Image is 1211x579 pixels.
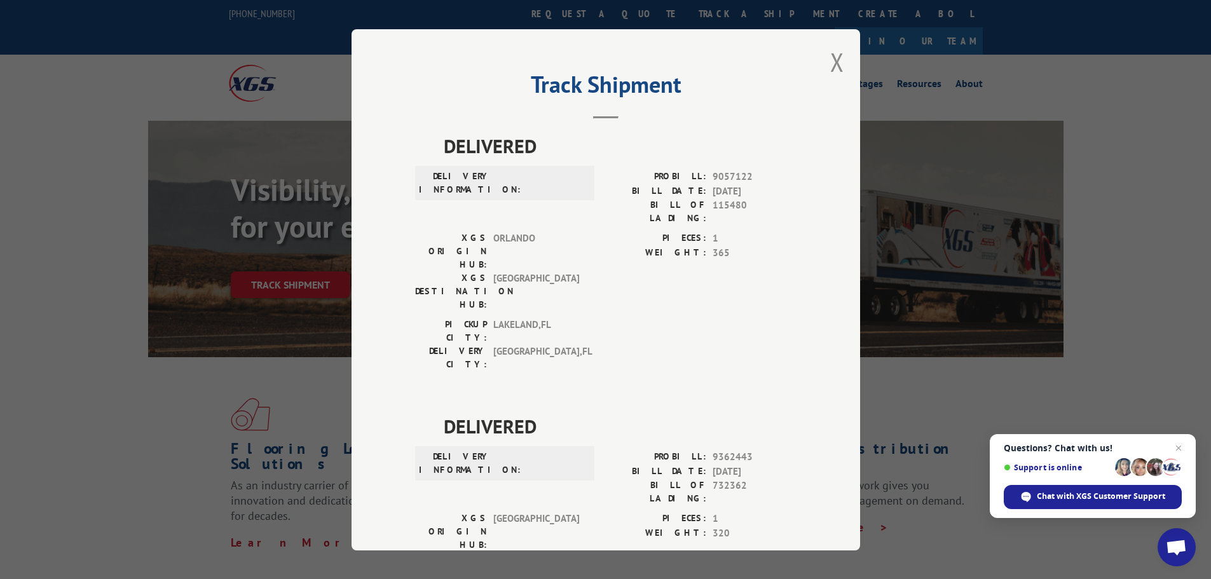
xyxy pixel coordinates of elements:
[415,231,487,271] label: XGS ORIGIN HUB:
[415,344,487,371] label: DELIVERY CITY:
[493,512,579,552] span: [GEOGRAPHIC_DATA]
[493,231,579,271] span: ORLANDO
[606,198,706,225] label: BILL OF LADING:
[606,231,706,246] label: PIECES:
[713,184,797,198] span: [DATE]
[606,170,706,184] label: PROBILL:
[1171,440,1186,456] span: Close chat
[1037,491,1165,502] span: Chat with XGS Customer Support
[606,184,706,198] label: BILL DATE:
[606,464,706,479] label: BILL DATE:
[713,512,797,526] span: 1
[713,479,797,505] span: 732362
[1004,463,1111,472] span: Support is online
[493,271,579,311] span: [GEOGRAPHIC_DATA]
[444,412,797,440] span: DELIVERED
[444,132,797,160] span: DELIVERED
[415,76,797,100] h2: Track Shipment
[1004,443,1182,453] span: Questions? Chat with us!
[419,170,491,196] label: DELIVERY INFORMATION:
[713,245,797,260] span: 365
[606,245,706,260] label: WEIGHT:
[606,450,706,465] label: PROBILL:
[830,45,844,79] button: Close modal
[415,271,487,311] label: XGS DESTINATION HUB:
[493,344,579,371] span: [GEOGRAPHIC_DATA] , FL
[1004,485,1182,509] div: Chat with XGS Customer Support
[713,170,797,184] span: 9057122
[415,318,487,344] label: PICKUP CITY:
[1158,528,1196,566] div: Open chat
[606,526,706,540] label: WEIGHT:
[713,198,797,225] span: 115480
[606,479,706,505] label: BILL OF LADING:
[713,231,797,246] span: 1
[419,450,491,477] label: DELIVERY INFORMATION:
[415,512,487,552] label: XGS ORIGIN HUB:
[713,526,797,540] span: 320
[713,464,797,479] span: [DATE]
[713,450,797,465] span: 9362443
[493,318,579,344] span: LAKELAND , FL
[606,512,706,526] label: PIECES:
